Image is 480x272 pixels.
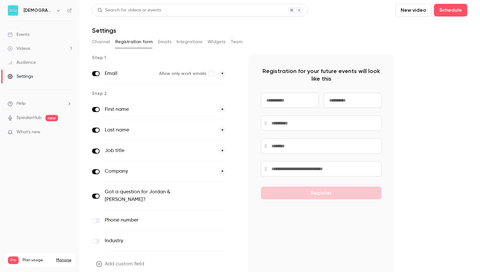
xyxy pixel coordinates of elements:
[105,216,199,224] label: Phone number
[17,129,40,136] span: What's new
[8,45,30,52] div: Videos
[105,147,214,155] label: Job title
[92,55,238,61] p: Step 1
[8,73,33,80] div: Settings
[115,37,153,47] button: Registration form
[45,115,58,121] span: new
[105,168,214,175] label: Company
[97,7,161,14] div: Search for videos or events
[395,4,431,17] button: New video
[56,258,71,263] a: Manage
[8,100,72,107] li: help-dropdown-opener
[8,31,30,38] div: Events
[8,256,19,264] span: Pro
[17,115,42,121] a: SpeakerHub
[159,70,214,77] label: Allow only work emails
[105,126,214,134] label: Last name
[92,27,116,34] h1: Settings
[158,37,171,47] button: Emails
[92,258,149,270] button: Add custom field
[92,37,110,47] button: Channel
[261,67,382,83] p: Registration for your future events will look like this
[177,37,203,47] button: Integrations
[92,90,238,97] p: Step 2
[105,106,214,113] label: First name
[64,129,72,135] iframe: Noticeable Trigger
[23,258,52,263] span: Plan usage
[208,37,226,47] button: Widgets
[23,7,53,14] h6: [DEMOGRAPHIC_DATA]
[105,188,199,203] label: Got a question for Jordan & [PERSON_NAME]?
[8,59,36,66] div: Audience
[231,37,243,47] button: Team
[105,70,154,77] label: Email
[17,100,26,107] span: Help
[434,4,467,17] button: Schedule
[8,5,18,16] img: Zentail
[105,237,199,245] label: Industry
